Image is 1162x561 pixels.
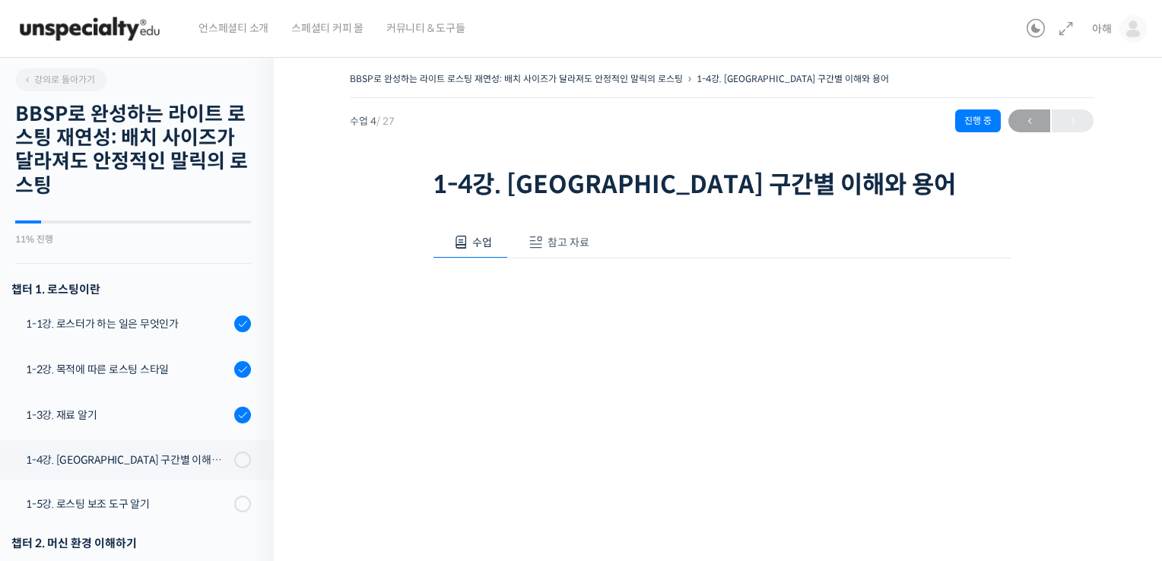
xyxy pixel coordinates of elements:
[26,496,230,512] div: 1-5강. 로스팅 보조 도구 알기
[697,73,889,84] a: 1-4강. [GEOGRAPHIC_DATA] 구간별 이해와 용어
[23,74,95,85] span: 강의로 돌아가기
[1092,22,1112,36] span: 아해
[1008,111,1050,132] span: ←
[350,116,395,126] span: 수업 4
[26,452,230,468] div: 1-4강. [GEOGRAPHIC_DATA] 구간별 이해와 용어
[1008,109,1050,132] a: ←이전
[26,315,230,332] div: 1-1강. 로스터가 하는 일은 무엇인가
[376,115,395,128] span: / 27
[11,279,251,300] h3: 챕터 1. 로스팅이란
[433,170,1011,199] h1: 1-4강. [GEOGRAPHIC_DATA] 구간별 이해와 용어
[26,407,230,423] div: 1-3강. 재료 알기
[548,236,589,249] span: 참고 자료
[472,236,492,249] span: 수업
[26,361,230,378] div: 1-2강. 목적에 따른 로스팅 스타일
[350,73,683,84] a: BBSP로 완성하는 라이트 로스팅 재연성: 배치 사이즈가 달라져도 안정적인 말릭의 로스팅
[15,103,251,198] h2: BBSP로 완성하는 라이트 로스팅 재연성: 배치 사이즈가 달라져도 안정적인 말릭의 로스팅
[11,533,251,553] div: 챕터 2. 머신 환경 이해하기
[15,68,106,91] a: 강의로 돌아가기
[15,235,251,244] div: 11% 진행
[955,109,1001,132] div: 진행 중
